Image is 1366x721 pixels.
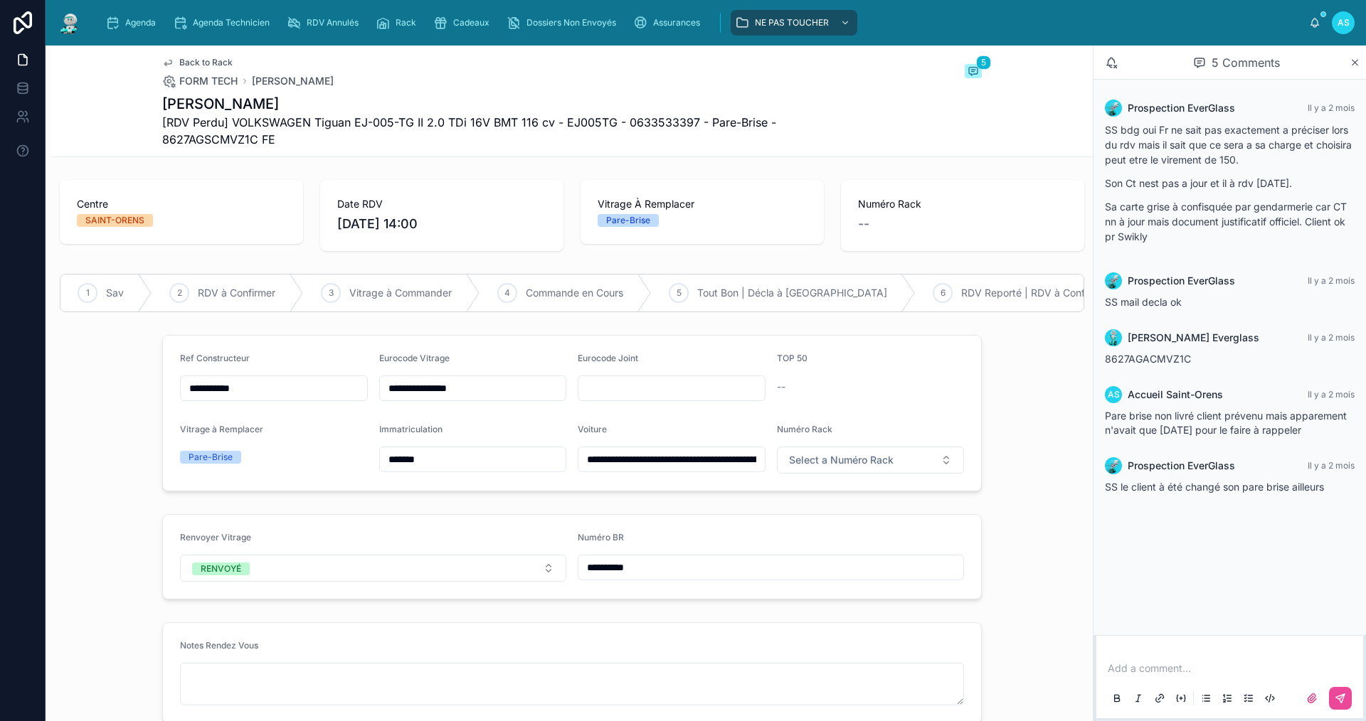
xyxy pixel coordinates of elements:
[777,353,808,363] span: TOP 50
[697,286,887,300] span: Tout Bon | Décla à [GEOGRAPHIC_DATA]
[177,287,182,299] span: 2
[578,532,624,543] span: Numéro BR
[57,11,83,34] img: App logo
[1108,389,1120,400] span: AS
[371,10,426,36] a: Rack
[1338,17,1350,28] span: AS
[858,197,1067,211] span: Numéro Rack
[379,424,443,434] span: Immatriculation
[162,74,238,88] a: FORM TECH
[193,17,270,28] span: Agenda Technicien
[941,287,946,299] span: 6
[101,10,166,36] a: Agenda
[162,57,233,68] a: Back to Rack
[337,197,546,211] span: Date RDV
[629,10,710,36] a: Assurances
[329,287,334,299] span: 3
[598,197,807,211] span: Vitrage À Remplacer
[1128,274,1235,288] span: Prospection EverGlass
[349,286,452,300] span: Vitrage à Commander
[1308,102,1355,113] span: Il y a 2 mois
[965,64,982,81] button: 5
[396,17,416,28] span: Rack
[504,287,510,299] span: 4
[755,17,829,28] span: NE PAS TOUCHER
[1308,460,1355,471] span: Il y a 2 mois
[777,380,785,394] span: --
[180,640,258,651] span: Notes Rendez Vous
[106,286,124,300] span: Sav
[252,74,334,88] a: [PERSON_NAME]
[1128,459,1235,473] span: Prospection EverGlass
[961,286,1108,300] span: RDV Reporté | RDV à Confirmer
[94,7,1309,38] div: scrollable content
[282,10,369,36] a: RDV Annulés
[606,214,650,227] div: Pare-Brise
[86,287,90,299] span: 1
[731,10,857,36] a: NE PAS TOUCHER
[169,10,280,36] a: Agenda Technicien
[179,57,233,68] span: Back to Rack
[429,10,499,36] a: Cadeaux
[1308,275,1355,286] span: Il y a 2 mois
[180,353,250,363] span: Ref Constructeur
[1212,54,1280,71] span: 5 Comments
[453,17,489,28] span: Cadeaux
[85,214,144,227] div: SAINT-ORENS
[1128,101,1235,115] span: Prospection EverGlass
[125,17,156,28] span: Agenda
[1105,481,1324,493] span: SS le client à été changé son pare brise ailleurs
[1128,331,1259,345] span: [PERSON_NAME] Everglass
[1105,353,1191,365] span: 8627AGACMVZ1C
[189,451,233,464] div: Pare-Brise
[1105,296,1182,308] span: SS mail decla ok
[1105,199,1355,244] p: Sa carte grise à confisquée par gendarmerie car CT nn à jour mais document justificatif officiel....
[777,424,832,434] span: Numéro Rack
[578,424,607,434] span: Voiture
[307,17,359,28] span: RDV Annulés
[858,214,869,234] span: --
[162,94,875,114] h1: [PERSON_NAME]
[1308,389,1355,400] span: Il y a 2 mois
[653,17,700,28] span: Assurances
[180,555,566,582] button: Select Button
[201,562,241,575] div: RENVOYÉ
[1105,122,1355,167] p: SS bdg oui Fr ne sait pas exactement a préciser lors du rdv mais il sait que ce sera a sa charge ...
[337,214,546,234] span: [DATE] 14:00
[180,532,251,543] span: Renvoyer Vitrage
[526,286,623,300] span: Commande en Cours
[1128,388,1223,402] span: Accueil Saint-Orens
[578,353,638,363] span: Eurocode Joint
[162,114,875,148] span: [RDV Perdu] VOLKSWAGEN Tiguan EJ-005-TG II 2.0 TDi 16V BMT 116 cv - EJ005TG - 0633533397 - Pare-B...
[677,287,682,299] span: 5
[198,286,275,300] span: RDV à Confirmer
[789,453,894,467] span: Select a Numéro Rack
[1105,176,1355,191] p: Son Ct nest pas a jour et il à rdv [DATE].
[180,424,263,434] span: Vitrage à Remplacer
[502,10,626,36] a: Dossiers Non Envoyés
[1308,332,1355,343] span: Il y a 2 mois
[777,447,965,474] button: Select Button
[77,197,286,211] span: Centre
[179,74,238,88] span: FORM TECH
[526,17,616,28] span: Dossiers Non Envoyés
[1105,410,1347,436] span: Pare brise non livré client prévenu mais apparement n'avait que [DATE] pour le faire à rappeler
[976,55,991,70] span: 5
[379,353,450,363] span: Eurocode Vitrage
